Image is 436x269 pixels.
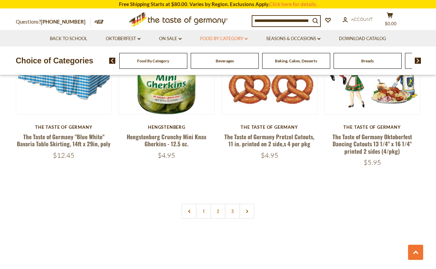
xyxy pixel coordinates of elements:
img: next arrow [415,58,421,64]
a: [PHONE_NUMBER] [41,19,86,25]
div: The Taste of Germany [324,124,420,130]
a: Food By Category [137,58,169,63]
a: Breads [361,58,374,63]
a: Back to School [50,35,87,42]
div: The Taste of Germany [221,124,317,130]
img: previous arrow [109,58,116,64]
a: 2 [211,204,226,219]
p: Questions? [16,18,91,26]
a: Download Catalog [339,35,386,42]
a: Account [343,16,373,23]
div: The Taste of Germany [16,124,112,130]
a: Seasons & Occasions [266,35,320,42]
div: Hengstenberg [119,124,215,130]
a: Beverages [216,58,234,63]
a: Baking, Cakes, Desserts [275,58,317,63]
span: $5.95 [364,158,381,167]
span: $0.00 [385,21,397,26]
a: The Taste of Germany Pretzel Cutouts, 11 in. printed on 2 side,s 4 per pkg [224,132,314,148]
span: $4.95 [261,151,278,159]
span: $4.95 [158,151,175,159]
a: 1 [196,204,211,219]
span: Account [351,17,373,22]
span: $12.45 [53,151,74,159]
a: Oktoberfest [106,35,141,42]
a: Hengstenberg Crunchy Mini Knax Gherkins - 12.5 oz. [127,132,207,148]
a: The Taste of Germany "Blue White" Bavaria Table Skirting, 14ft x 29in, poly [17,132,111,148]
a: 3 [225,204,240,219]
a: Food By Category [200,35,248,42]
a: Click here for details. [269,1,317,7]
a: The Taste of Germany Oktoberfest Dancing Cutouts 13 1/4" x 16 1/4" printed 2 sides (4/pkg) [333,132,412,155]
a: On Sale [159,35,182,42]
button: $0.00 [380,12,400,29]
